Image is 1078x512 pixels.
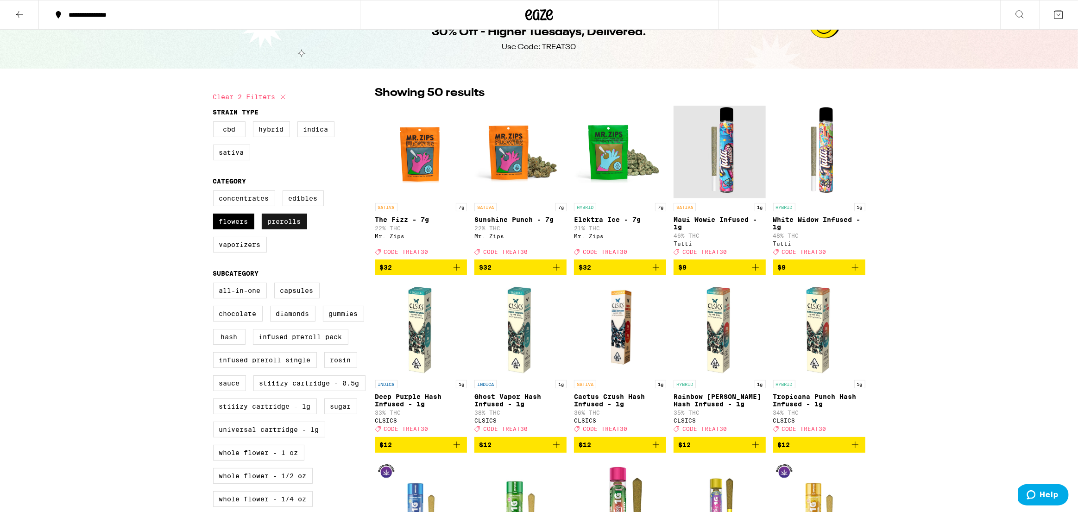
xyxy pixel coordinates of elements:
[474,106,567,259] a: Open page for Sunshine Punch - 7g from Mr. Zips
[773,216,865,231] p: White Widow Infused - 1g
[213,121,246,137] label: CBD
[674,283,766,436] a: Open page for Rainbow Beltz Hash Infused - 1g from CLSICS
[479,441,492,449] span: $12
[253,375,366,391] label: STIIIZY Cartridge - 0.5g
[674,417,766,424] div: CLSICS
[213,329,246,345] label: Hash
[213,422,325,437] label: Universal Cartridge - 1g
[574,106,666,259] a: Open page for Elektra Ice - 7g from Mr. Zips
[574,380,596,388] p: SATIVA
[213,468,313,484] label: Whole Flower - 1/2 oz
[854,380,865,388] p: 1g
[474,106,567,198] img: Mr. Zips - Sunshine Punch - 7g
[674,216,766,231] p: Maui Wowie Infused - 1g
[375,106,467,259] a: Open page for The Fizz - 7g from Mr. Zips
[773,283,865,375] img: CLSICS - Tropicana Punch Hash Infused - 1g
[674,106,766,198] img: Tutti - Maui Wowie Infused - 1g
[574,393,666,408] p: Cactus Crush Hash Infused - 1g
[854,203,865,211] p: 1g
[253,329,348,345] label: Infused Preroll Pack
[375,393,467,408] p: Deep Purple Hash Infused - 1g
[773,393,865,408] p: Tropicana Punch Hash Infused - 1g
[384,249,429,255] span: CODE TREAT30
[380,441,392,449] span: $12
[375,203,397,211] p: SATIVA
[755,380,766,388] p: 1g
[773,380,795,388] p: HYBRID
[270,306,315,322] label: Diamonds
[574,106,666,198] img: Mr. Zips - Elektra Ice - 7g
[213,145,250,160] label: Sativa
[674,106,766,259] a: Open page for Maui Wowie Infused - 1g from Tutti
[375,283,467,375] img: CLSICS - Deep Purple Hash Infused - 1g
[262,214,307,229] label: Prerolls
[213,177,246,185] legend: Category
[474,393,567,408] p: Ghost Vapor Hash Infused - 1g
[375,437,467,453] button: Add to bag
[213,491,313,507] label: Whole Flower - 1/4 oz
[555,203,567,211] p: 7g
[678,441,691,449] span: $12
[674,393,766,408] p: Rainbow [PERSON_NAME] Hash Infused - 1g
[213,306,263,322] label: Chocolate
[755,203,766,211] p: 1g
[213,283,267,298] label: All-In-One
[574,203,596,211] p: HYBRID
[474,437,567,453] button: Add to bag
[375,85,485,101] p: Showing 50 results
[253,121,290,137] label: Hybrid
[375,417,467,424] div: CLSICS
[674,240,766,247] div: Tutti
[574,417,666,424] div: CLSICS
[773,106,865,198] img: Tutti - White Widow Infused - 1g
[432,25,646,40] h1: 30% Off - Higher Tuesdays, Delivered.
[474,259,567,275] button: Add to bag
[574,216,666,223] p: Elektra Ice - 7g
[474,283,567,436] a: Open page for Ghost Vapor Hash Infused - 1g from CLSICS
[674,203,696,211] p: SATIVA
[375,259,467,275] button: Add to bag
[213,445,304,461] label: Whole Flower - 1 oz
[213,398,317,414] label: STIIIZY Cartridge - 1g
[380,264,392,271] span: $32
[773,437,865,453] button: Add to bag
[474,410,567,416] p: 38% THC
[213,237,267,253] label: Vaporizers
[782,249,826,255] span: CODE TREAT30
[583,426,627,432] span: CODE TREAT30
[583,249,627,255] span: CODE TREAT30
[674,259,766,275] button: Add to bag
[778,264,786,271] span: $9
[474,380,497,388] p: INDICA
[213,270,259,277] legend: Subcategory
[375,216,467,223] p: The Fizz - 7g
[773,283,865,436] a: Open page for Tropicana Punch Hash Infused - 1g from CLSICS
[574,410,666,416] p: 36% THC
[213,190,275,206] label: Concentrates
[474,233,567,239] div: Mr. Zips
[213,214,254,229] label: Flowers
[574,283,666,436] a: Open page for Cactus Crush Hash Infused - 1g from CLSICS
[483,426,528,432] span: CODE TREAT30
[574,225,666,231] p: 21% THC
[674,233,766,239] p: 46% THC
[555,380,567,388] p: 1g
[574,437,666,453] button: Add to bag
[773,259,865,275] button: Add to bag
[674,380,696,388] p: HYBRID
[655,380,666,388] p: 1g
[483,249,528,255] span: CODE TREAT30
[213,352,317,368] label: Infused Preroll Single
[375,283,467,436] a: Open page for Deep Purple Hash Infused - 1g from CLSICS
[456,380,467,388] p: 1g
[574,233,666,239] div: Mr. Zips
[456,203,467,211] p: 7g
[213,85,289,108] button: Clear 2 filters
[682,249,727,255] span: CODE TREAT30
[674,410,766,416] p: 35% THC
[375,233,467,239] div: Mr. Zips
[773,240,865,247] div: Tutti
[682,426,727,432] span: CODE TREAT30
[479,264,492,271] span: $32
